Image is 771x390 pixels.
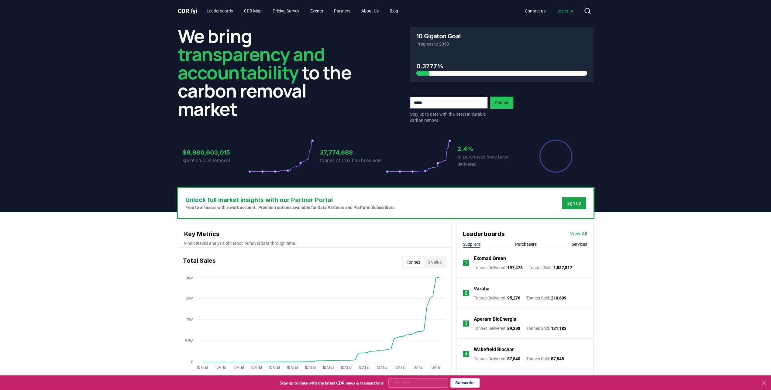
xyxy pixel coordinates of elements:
h3: 0.3777% [416,62,587,71]
nav: Main [202,5,403,16]
nav: Main [520,5,579,16]
a: Varaha [474,285,490,292]
span: 95,276 [507,296,520,300]
h3: Total Sales [183,256,216,268]
button: Tonnes [403,257,424,267]
span: . [189,7,191,15]
tspan: [DATE] [305,365,315,370]
a: Exomad Green [474,255,506,262]
span: 1,837,817 [553,265,572,270]
a: Events [305,5,328,16]
button: Suppliers [463,241,480,247]
h3: 2.4% [457,144,523,153]
tspan: 19M [186,317,193,322]
a: Contact us [520,5,550,16]
a: Log in [552,5,579,16]
tspan: 38M [186,276,193,280]
p: tonnes of CO2 has been sold [320,157,386,164]
p: 1 [464,259,467,266]
p: Tonnes Delivered : [474,265,523,271]
button: Purchasers [515,241,537,247]
tspan: [DATE] [215,365,226,370]
p: Tonnes Sold : [526,295,566,301]
span: 89,298 [507,326,520,331]
p: of purchases have been delivered [457,153,523,168]
a: Pricing Survey [268,5,304,16]
span: 210,609 [551,296,566,300]
a: About Us [356,5,384,16]
a: Partners [329,5,355,16]
tspan: 0 [191,360,193,364]
a: View All [570,230,587,238]
span: 57,840 [507,356,520,361]
tspan: [DATE] [431,365,441,370]
p: Progress to 2050 [416,41,587,47]
tspan: 9.5M [185,339,193,343]
tspan: [DATE] [412,365,423,370]
tspan: [DATE] [269,365,280,370]
p: 2 [464,289,467,297]
span: 197,478 [507,265,523,270]
tspan: [DATE] [359,365,369,370]
tspan: 29M [186,296,193,300]
p: 3 [464,320,467,327]
button: Sign Up [562,197,586,209]
tspan: [DATE] [394,365,405,370]
a: Wakefield Biochar [474,346,514,353]
a: Blog [385,5,403,16]
tspan: [DATE] [233,365,244,370]
span: 121,183 [551,326,566,331]
p: Tonnes Delivered : [474,325,520,331]
span: Log in [556,8,574,14]
a: Sign Up [567,200,581,206]
tspan: [DATE] [287,365,298,370]
tspan: [DATE] [323,365,333,370]
tspan: [DATE] [197,365,208,370]
p: Find detailed analysis of carbon removal data through time. [184,240,445,246]
p: Tonnes Sold : [526,325,566,331]
button: Services [572,241,587,247]
p: Tonnes Delivered : [474,295,520,301]
p: Free to all users with a work account. Premium options available for Data Partners and Platform S... [185,204,396,210]
a: Leaderboards [202,5,238,16]
tspan: [DATE] [251,365,262,370]
button: Submit [490,97,513,109]
tspan: [DATE] [341,365,351,370]
h3: Leaderboards [463,229,505,238]
a: Aperam BioEnergia [474,316,516,323]
p: Tonnes Sold : [526,356,564,362]
a: CDR Map [239,5,267,16]
h3: $9,980,603,015 [183,148,248,157]
p: Tonnes Delivered : [474,356,520,362]
div: Percentage of sales delivered [539,139,573,173]
button: $ Value [424,257,445,267]
span: CDR fyi [178,7,197,15]
p: Stay up to date with the latest in durable carbon removal. [410,111,488,123]
tspan: [DATE] [377,365,387,370]
h3: Key Metrics [184,229,445,238]
p: spent on CO2 removal [183,157,248,164]
span: 57,848 [551,356,564,361]
span: transparency and accountability [178,42,325,85]
h3: Unlock full market insights with our Partner Portal [185,195,396,204]
h3: 37,774,688 [320,148,386,157]
p: Tonnes Sold : [529,265,572,271]
h2: We bring to the carbon removal market [178,27,361,118]
p: 4 [464,350,467,357]
a: CDR.fyi [178,7,197,15]
h3: 10 Gigaton Goal [416,33,461,39]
